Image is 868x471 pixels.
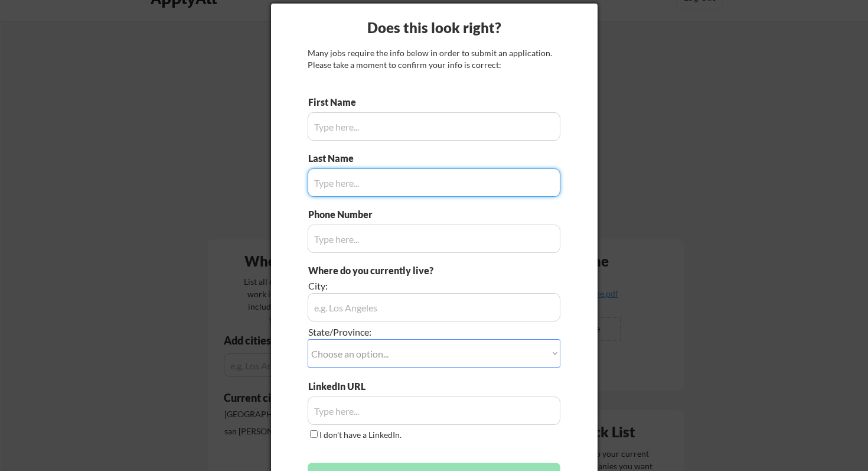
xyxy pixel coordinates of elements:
[308,152,366,165] div: Last Name
[319,430,402,440] label: I don't have a LinkedIn.
[308,264,494,277] div: Where do you currently live?
[308,47,560,70] div: Many jobs require the info below in order to submit an application. Please take a moment to confi...
[308,293,560,321] input: e.g. Los Angeles
[308,168,560,197] input: Type here...
[308,225,560,253] input: Type here...
[308,280,494,293] div: City:
[308,208,379,221] div: Phone Number
[308,112,560,141] input: Type here...
[308,380,396,393] div: LinkedIn URL
[271,18,598,38] div: Does this look right?
[308,96,366,109] div: First Name
[308,397,560,425] input: Type here...
[308,326,494,339] div: State/Province:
